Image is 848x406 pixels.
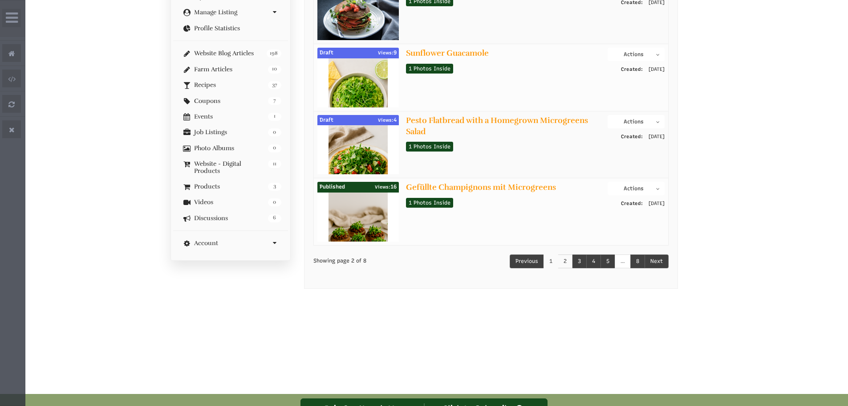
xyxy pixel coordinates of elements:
[406,182,556,192] a: Gefüllte Champignons mit Microgreens
[180,66,281,73] a: 10 Farm Articles
[180,240,281,246] a: Account
[572,254,587,268] a: 3
[317,48,399,58] div: Draft
[406,142,453,152] a: 1 Photos Inside
[644,200,665,208] span: [DATE]
[317,182,399,193] div: Published
[406,115,588,136] a: Pesto Flatbread with a Homegrown Microgreens Salad
[608,182,664,195] button: Actions
[6,11,18,25] i: Wide Admin Panel
[621,200,643,208] span: Created:
[378,115,397,125] span: 4
[621,133,643,141] span: Created:
[586,254,601,268] a: 4
[268,81,281,89] span: 37
[180,129,281,135] a: 0 Job Listings
[615,254,631,268] a: …
[268,97,281,105] span: 7
[329,58,388,148] img: c74db36c736056f893361d705515f941
[544,254,558,268] a: 1
[317,115,399,126] div: Draft
[180,160,281,174] a: 11 Website - Digital Products
[510,254,544,268] a: Previous
[608,115,664,128] button: Actions
[329,125,388,214] img: 0efff5e9d792ff03979c333419af466f
[268,128,281,136] span: 0
[329,193,388,282] img: 46b3f4ce5fbafb854debfdf81f815fa5
[268,183,281,191] span: 3
[406,48,489,58] a: Sunflower Guacamole
[608,48,664,61] button: Actions
[375,182,397,192] span: 16
[268,160,281,168] span: 11
[268,214,281,222] span: 6
[180,183,281,190] a: 3 Products
[645,254,669,268] a: Next
[268,113,281,121] span: 1
[600,254,615,268] a: 5
[180,215,281,221] a: 6 Discussions
[378,50,394,56] span: Views:
[378,117,394,123] span: Views:
[180,98,281,104] a: 7 Coupons
[268,66,281,74] span: 10
[378,48,397,58] span: 9
[630,254,645,268] a: 8
[406,64,453,74] a: 1 Photos Inside
[268,198,281,206] span: 0
[180,25,281,32] a: Profile Statistics
[180,145,281,152] a: 0 Photo Albums
[180,9,281,16] a: Manage Listing
[644,133,665,141] span: [DATE]
[180,82,281,88] a: 37 Recipes
[180,50,281,57] a: 198 Website Blog Articles
[406,198,453,208] a: 1 Photos Inside
[375,184,390,190] span: Views:
[558,254,572,268] a: 2
[180,113,281,120] a: 1 Events
[267,49,281,57] span: 198
[268,144,281,152] span: 0
[313,246,454,265] div: Showing page 2 of 8
[621,66,643,74] span: Created:
[644,66,665,74] span: [DATE]
[180,199,281,205] a: 0 Videos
